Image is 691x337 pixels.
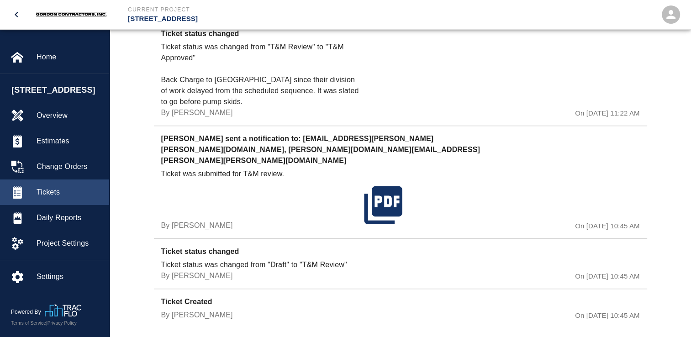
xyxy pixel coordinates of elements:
[11,321,46,326] a: Terms of Service
[161,168,361,179] p: Ticket was submitted for T&M review.
[45,304,81,316] img: TracFlo
[37,187,102,198] span: Tickets
[161,246,480,259] p: Ticket status changed
[575,271,639,282] p: On [DATE] 10:45 AM
[128,5,395,14] p: Current Project
[161,220,233,231] p: By [PERSON_NAME]
[575,108,639,119] p: On [DATE] 11:22 AM
[161,296,480,310] p: Ticket Created
[161,133,480,168] p: [PERSON_NAME] sent a notification to: [EMAIL_ADDRESS][PERSON_NAME][PERSON_NAME][DOMAIN_NAME], [PE...
[161,310,233,321] p: By [PERSON_NAME]
[161,28,480,42] p: Ticket status changed
[161,259,361,270] p: Ticket status was changed from "Draft" to "T&M Review"
[47,321,77,326] a: Privacy Policy
[37,238,102,249] span: Project Settings
[645,293,691,337] iframe: Chat Widget
[5,4,27,26] button: open drawer
[575,311,639,321] p: On [DATE] 10:45 AM
[161,107,233,118] p: By [PERSON_NAME]
[32,11,110,18] img: Gordon Contractors
[161,42,361,107] p: Ticket status was changed from "T&M Review" to "T&M Approved" Back Charge to [GEOGRAPHIC_DATA] si...
[37,136,102,147] span: Estimates
[11,84,105,96] span: [STREET_ADDRESS]
[575,221,639,232] p: On [DATE] 10:45 AM
[37,161,102,172] span: Change Orders
[37,212,102,223] span: Daily Reports
[37,110,102,121] span: Overview
[46,321,47,326] span: |
[161,270,233,281] p: By [PERSON_NAME]
[37,271,102,282] span: Settings
[37,52,102,63] span: Home
[11,308,45,316] p: Powered By
[128,14,395,24] p: [STREET_ADDRESS]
